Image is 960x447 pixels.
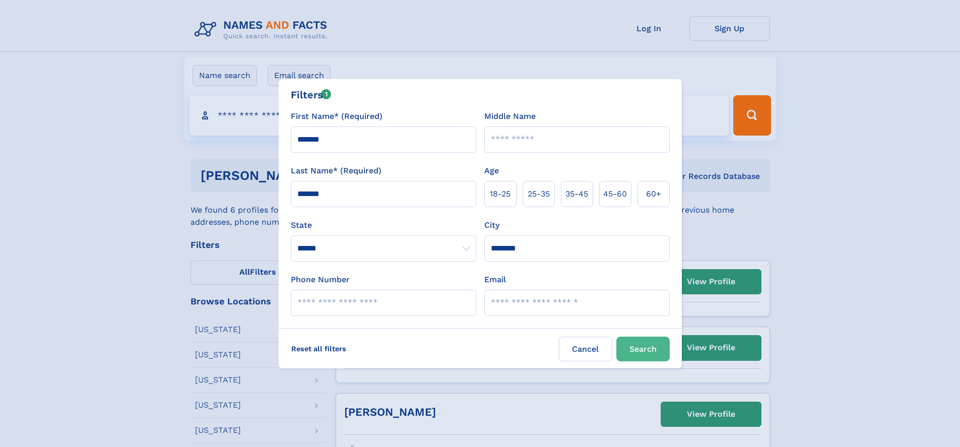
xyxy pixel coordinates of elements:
label: Phone Number [291,274,350,286]
span: 45‑60 [603,188,627,200]
div: Filters [291,87,332,102]
span: 18‑25 [490,188,510,200]
label: Middle Name [484,110,536,122]
span: 25‑35 [528,188,550,200]
label: Reset all filters [285,337,353,361]
label: Cancel [559,337,612,361]
label: State [291,219,476,231]
span: 60+ [646,188,661,200]
label: Age [484,165,499,177]
button: Search [616,337,670,361]
label: City [484,219,499,231]
label: First Name* (Required) [291,110,382,122]
label: Email [484,274,506,286]
label: Last Name* (Required) [291,165,381,177]
span: 35‑45 [565,188,588,200]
